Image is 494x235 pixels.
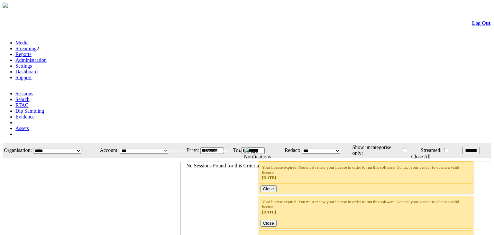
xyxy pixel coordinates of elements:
[251,148,258,154] span: 128
[244,154,478,160] div: Notifications
[95,143,119,157] td: Account:
[15,114,35,119] a: Evidence
[15,75,32,80] a: Support
[15,126,29,131] a: Assets
[15,46,37,51] a: Streaming
[261,185,277,192] button: Close
[262,210,276,214] span: [DATE]
[3,143,32,157] td: Organisation:
[15,108,44,114] a: Dip Sampling
[37,46,39,51] span: 2
[261,220,277,227] button: Close
[244,147,249,153] img: bell25.png
[411,154,431,159] a: Close All
[262,199,470,215] div: Your license expired. You must renew your license in order to run this software. Contact your ven...
[262,175,276,180] span: [DATE]
[15,57,47,63] a: Administration
[472,20,490,26] a: Log Out
[3,3,8,8] img: arrow-3.png
[150,148,231,153] span: Welcome, System Administrator (Administrator)
[15,69,38,74] a: Dashboard
[15,102,28,108] a: RTAC
[15,97,30,102] a: Search
[15,52,32,57] a: Reports
[15,40,29,45] a: Media
[15,63,32,69] a: Settings
[15,91,33,96] a: Sessions
[262,165,470,180] div: Your license expired. You must renew your license in order to run this software. Contact your ven...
